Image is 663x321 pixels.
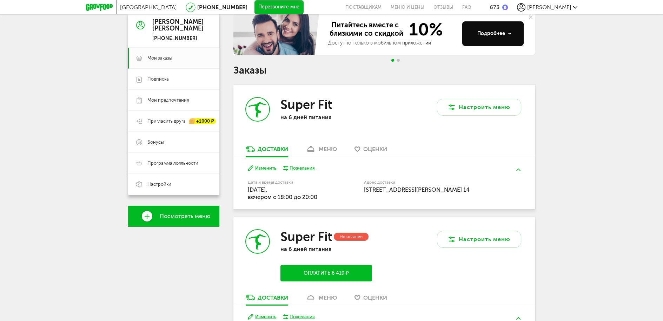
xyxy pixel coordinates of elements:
[248,314,276,320] button: Изменить
[363,146,387,152] span: Оценки
[128,174,219,195] a: Настройки
[280,97,332,112] h3: Super Fit
[147,97,189,103] span: Мои предпочтения
[462,21,524,46] button: Подробнее
[258,146,288,152] div: Доставки
[152,19,204,33] div: [PERSON_NAME] [PERSON_NAME]
[254,0,304,14] button: Перезвоните мне
[128,206,219,227] a: Посмотреть меню
[334,233,369,241] div: Не оплачен
[437,231,521,248] button: Настроить меню
[189,118,216,124] div: +1000 ₽
[128,90,219,111] a: Мои предпочтения
[233,13,321,55] img: family-banner.579af9d.jpg
[128,48,219,69] a: Мои заказы
[437,99,521,116] button: Настроить меню
[397,59,400,62] span: Go to slide 2
[128,132,219,153] a: Бонусы
[405,21,443,38] span: 10%
[258,294,288,301] div: Доставки
[248,186,317,200] span: [DATE], вечером c 18:00 до 20:00
[280,114,372,121] p: на 6 дней питания
[302,294,340,305] a: меню
[280,229,332,244] h3: Super Fit
[319,294,337,301] div: меню
[290,165,315,171] div: Пожелания
[128,69,219,90] a: Подписка
[147,118,186,124] span: Пригласить друга
[283,165,315,171] button: Пожелания
[147,160,198,166] span: Программа лояльности
[351,145,391,157] a: Оценки
[280,265,372,281] button: Оплатить 6 419 ₽
[120,4,177,11] span: [GEOGRAPHIC_DATA]
[248,180,328,184] label: Дата и время доставки
[364,186,470,193] span: [STREET_ADDRESS][PERSON_NAME] 14
[363,294,387,301] span: Оценки
[477,30,511,37] div: Подробнее
[128,111,219,132] a: Пригласить друга +1000 ₽
[502,5,508,10] img: bonus_b.cdccf46.png
[160,213,210,219] span: Посмотреть меню
[128,153,219,174] a: Программа лояльности
[290,314,315,320] div: Пожелания
[364,180,495,184] label: Адрес доставки
[328,21,405,38] span: Питайтесь вместе с близкими со скидкой
[302,145,340,157] a: меню
[152,35,204,42] div: [PHONE_NUMBER]
[280,246,372,252] p: на 6 дней питания
[242,294,292,305] a: Доставки
[391,59,394,62] span: Go to slide 1
[248,165,276,172] button: Изменить
[147,181,171,187] span: Настройки
[319,146,337,152] div: меню
[147,55,172,61] span: Мои заказы
[147,139,164,145] span: Бонусы
[242,145,292,157] a: Доставки
[283,314,315,320] button: Пожелания
[233,66,535,75] h1: Заказы
[527,4,571,11] span: [PERSON_NAME]
[147,76,169,82] span: Подписка
[516,317,521,320] img: arrow-up-green.5eb5f82.svg
[351,294,391,305] a: Оценки
[328,40,457,47] div: Доступно только в мобильном приложении
[516,169,521,171] img: arrow-up-green.5eb5f82.svg
[490,4,499,11] div: 673
[197,4,247,11] a: [PHONE_NUMBER]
